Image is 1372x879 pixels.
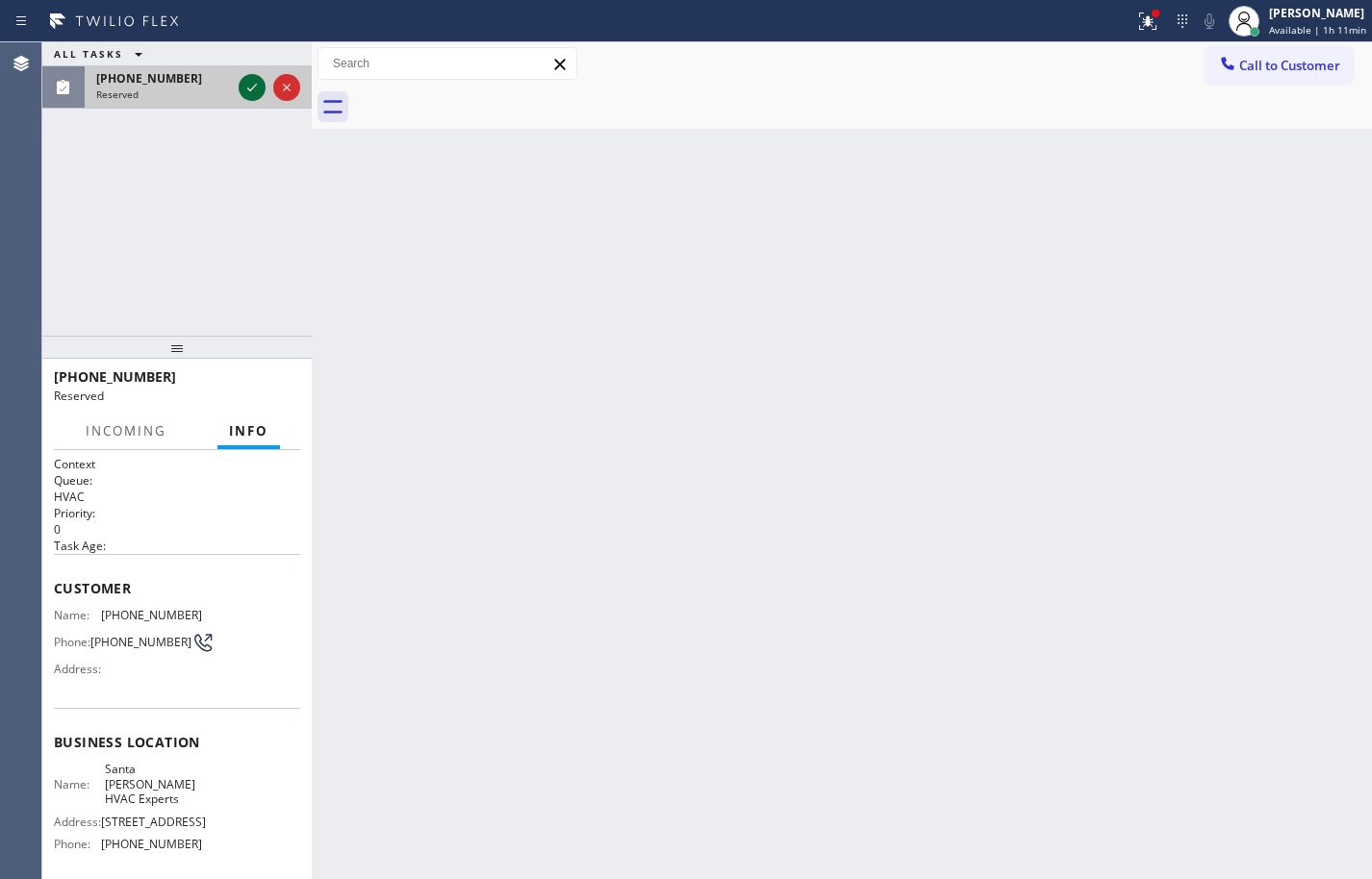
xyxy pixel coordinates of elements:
button: Call to Customer [1206,47,1353,84]
span: Call to Customer [1239,57,1340,74]
span: Available | 1h 11min [1269,23,1366,37]
span: Info [229,422,268,439]
div: [PERSON_NAME] [1269,5,1366,21]
span: Name: [54,777,105,791]
span: [PHONE_NUMBER] [101,608,202,622]
p: HVAC [54,489,300,505]
span: Phone: [54,837,101,851]
span: Reserved [54,388,104,404]
button: Reject [273,74,300,101]
h2: Task Age: [54,538,300,554]
span: [PHONE_NUMBER] [90,635,191,649]
span: [PHONE_NUMBER] [96,70,202,87]
span: Santa [PERSON_NAME] HVAC Experts [105,762,201,806]
input: Search [318,48,576,79]
span: Customer [54,579,300,597]
h2: Priority: [54,505,300,521]
h2: Queue: [54,472,300,489]
span: Address: [54,662,105,676]
span: ALL TASKS [54,47,123,61]
span: [PHONE_NUMBER] [54,367,176,386]
span: Phone: [54,635,90,649]
span: Business location [54,733,300,751]
span: Name: [54,608,101,622]
span: [PHONE_NUMBER] [101,837,202,851]
button: Mute [1196,8,1223,35]
span: Incoming [86,422,166,439]
span: [STREET_ADDRESS] [101,815,206,829]
button: ALL TASKS [42,42,162,65]
button: Accept [239,74,266,101]
span: Address: [54,815,101,829]
h1: Context [54,456,300,472]
button: Info [217,413,280,450]
button: Incoming [74,413,178,450]
p: 0 [54,521,300,538]
span: Reserved [96,88,139,101]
